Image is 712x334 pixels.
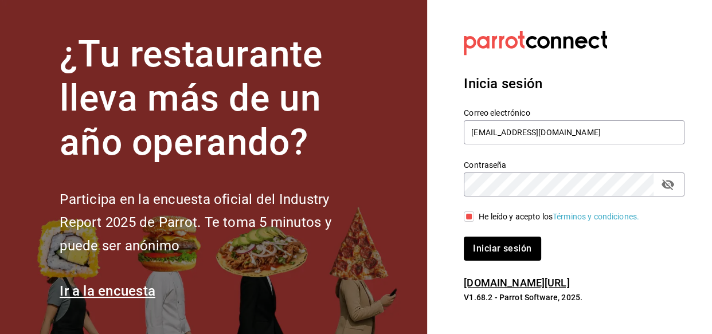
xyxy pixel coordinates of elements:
input: Ingresa tu correo electrónico [464,120,684,144]
label: Contraseña [464,161,684,169]
h2: Participa en la encuesta oficial del Industry Report 2025 de Parrot. Te toma 5 minutos y puede se... [60,188,369,258]
a: Ir a la encuesta [60,283,155,299]
label: Correo electrónico [464,109,684,117]
button: Iniciar sesión [464,237,541,261]
div: He leído y acepto los [479,211,639,223]
p: V1.68.2 - Parrot Software, 2025. [464,292,684,303]
button: passwordField [658,175,678,194]
h1: ¿Tu restaurante lleva más de un año operando? [60,33,369,164]
h3: Inicia sesión [464,73,684,94]
a: Términos y condiciones. [553,212,639,221]
a: [DOMAIN_NAME][URL] [464,277,569,289]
